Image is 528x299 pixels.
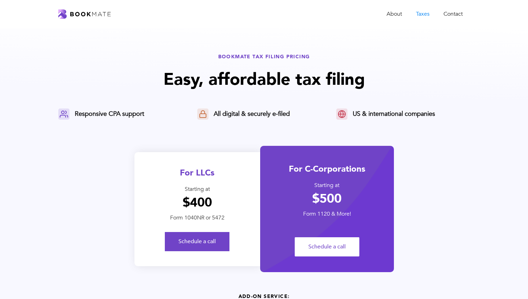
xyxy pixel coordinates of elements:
[295,237,359,256] a: Schedule a call
[409,7,437,21] a: Taxes
[437,7,470,21] a: Contact
[214,110,290,118] div: All digital & securely e-filed
[134,186,260,193] div: Starting at
[58,68,470,91] h1: Easy, affordable tax filing
[58,53,470,60] div: BOOKMATE TAX FILING PRICING
[75,110,144,118] div: Responsive CPA support
[353,110,435,118] div: US & international companies
[134,167,260,179] div: For LLCs
[165,232,229,251] a: Schedule a call
[380,7,409,21] a: About
[134,214,260,222] div: Form 1040NR or 5472
[260,191,394,207] h1: $500
[260,163,394,175] div: For C-Corporations
[58,9,111,19] a: home
[134,195,260,210] h1: $400
[260,182,394,189] div: Starting at
[260,210,394,218] div: Form 1120 & More!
